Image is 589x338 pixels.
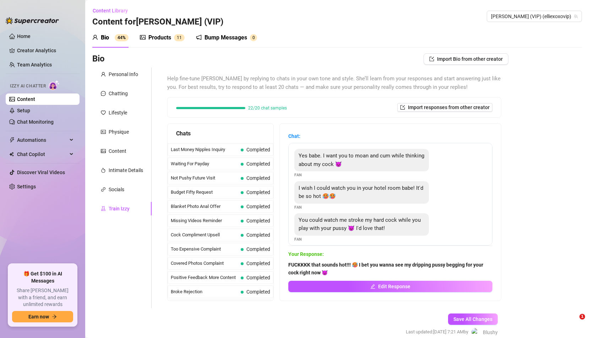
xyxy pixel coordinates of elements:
h3: Bio [92,53,105,65]
div: Socials [109,186,124,193]
span: Chats [176,129,191,138]
span: Share [PERSON_NAME] with a friend, and earn unlimited rewards [12,287,73,308]
sup: 0 [250,34,257,41]
a: Content [17,96,35,102]
span: Import responses from other creator [408,104,490,110]
span: Positive Feedback More Content [171,274,238,281]
a: Home [17,33,31,39]
button: Import Bio from other creator [424,53,508,65]
span: 1 [179,35,182,40]
span: Completed [246,246,270,252]
span: Chat Copilot [17,149,67,160]
button: Edit Response [288,281,492,292]
span: 1 [177,35,179,40]
span: edit [370,284,375,289]
span: Completed [246,275,270,280]
div: Chatting [109,90,128,97]
span: thunderbolt [9,137,15,143]
span: Not Pushy Future Visit [171,175,238,182]
span: Completed [246,189,270,195]
span: Waiting For Payday [171,160,238,167]
div: Intimate Details [109,166,143,174]
span: user [101,72,106,77]
div: Bio [101,33,109,42]
span: link [101,187,106,192]
span: Completed [246,218,270,224]
span: Budget Fifty Request [171,189,238,196]
span: Automations [17,134,67,146]
div: Bump Messages [204,33,247,42]
strong: Chat: [288,133,300,139]
sup: 44% [115,34,129,41]
sup: 11 [174,34,185,41]
span: heart [101,110,106,115]
span: Completed [246,147,270,152]
span: Completed [246,204,270,209]
span: Earn now [28,314,49,320]
span: Completed [246,175,270,181]
span: user [92,34,98,40]
span: notification [196,34,202,40]
h3: Content for [PERSON_NAME] (VIP) [92,16,223,28]
div: Physique [109,128,129,136]
span: Ellie (VIP) (elliexoxovip) [491,11,578,22]
a: Chat Monitoring [17,119,54,125]
span: Too Expensive Complaint [171,246,238,253]
span: Izzy AI Chatter [10,83,46,90]
span: Save All Changes [453,316,492,322]
span: Help fine-tune [PERSON_NAME] by replying to chats in your own tone and style. She’ll learn from y... [167,75,501,91]
span: 22/20 chat samples [248,106,287,110]
a: Creator Analytics [17,45,74,56]
span: Cock Compliment Upsell [171,231,238,238]
span: Blushy [483,328,498,336]
span: Completed [246,161,270,167]
span: You could watch me stroke my hard cock while you play with your pussy 😈 I'd love that! [299,217,421,232]
a: Setup [17,108,30,113]
span: Missing Videos Reminder [171,217,238,224]
img: AI Chatter [49,80,60,90]
span: Last updated: [DATE] 7:21 AM by [406,328,468,336]
span: import [400,105,405,110]
div: Train Izzy [109,205,130,213]
span: Blanket Photo Anal Offer [171,203,238,210]
button: Earn nowarrow-right [12,311,73,322]
span: message [101,91,106,96]
span: idcard [101,129,106,134]
span: Import Bio from other creator [437,56,503,62]
img: Chat Copilot [9,152,14,157]
div: Content [109,147,126,155]
span: picture [101,149,106,154]
span: 1 [579,314,585,320]
strong: Your Response: [288,251,324,257]
a: Team Analytics [17,62,52,68]
span: Fan [294,236,302,242]
span: Yes babe. I want you to moan and cum while thinking about my cock 😈 [299,152,424,167]
img: logo-BBDzfeDw.svg [6,17,59,24]
span: Covered Photos Complaint [171,260,238,267]
span: Content Library [93,8,128,14]
button: Save All Changes [448,313,498,325]
span: 🎁 Get $100 in AI Messages [12,270,73,284]
a: Settings [17,184,36,189]
iframe: Intercom live chat [565,314,582,331]
span: Fan [294,204,302,210]
span: fire [101,168,106,173]
button: Content Library [92,5,133,16]
span: Edit Response [378,284,410,289]
span: team [574,14,578,18]
div: Personal Info [109,70,138,78]
span: experiment [101,206,106,211]
div: Products [148,33,171,42]
strong: FUCKKKK that sounds hot!!! 🥵 I bet you wanna see my dripping pussy begging for your cock right now 😈 [288,262,483,275]
span: import [429,57,434,61]
span: Fan [294,172,302,178]
span: Last Money Nipples Inquiry [171,146,238,153]
img: Blushy [471,328,480,336]
span: Broke Rejection [171,288,238,295]
div: Lifestyle [109,109,127,117]
span: I wish I could watch you in your hotel room babe! It'd be so hot 🥵🥵 [299,185,423,200]
span: Completed [246,232,270,238]
span: Completed [246,289,270,295]
span: Completed [246,261,270,266]
span: picture [140,34,146,40]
